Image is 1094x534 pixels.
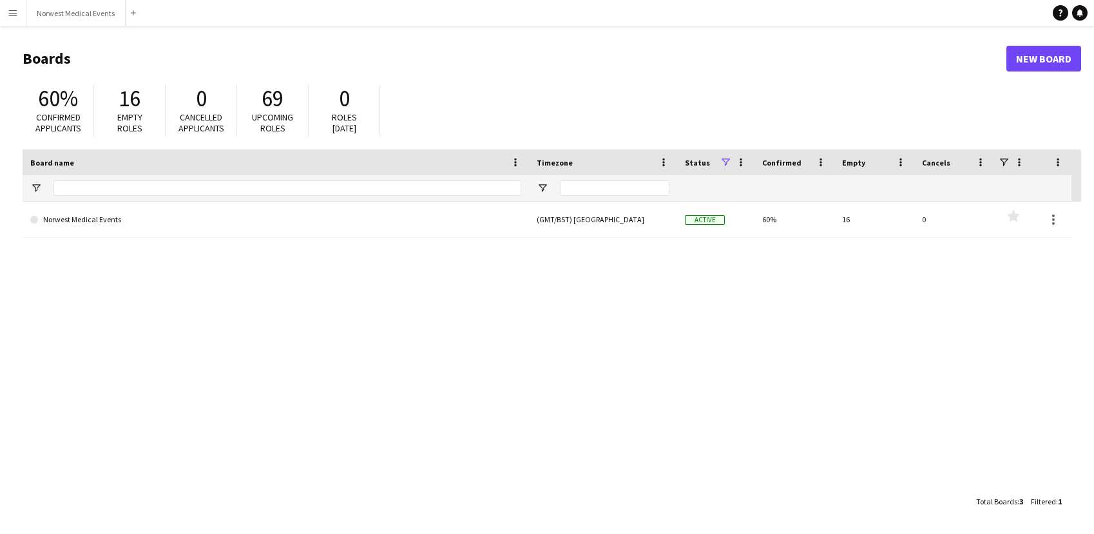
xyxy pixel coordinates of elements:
span: Board name [30,158,74,167]
a: New Board [1006,46,1081,72]
span: 0 [339,84,350,113]
span: Empty [842,158,865,167]
div: 60% [754,202,834,237]
span: Roles [DATE] [332,111,357,134]
span: 16 [119,84,140,113]
span: Cancelled applicants [178,111,224,134]
span: 0 [196,84,207,113]
span: Filtered [1031,497,1056,506]
span: Active [685,215,725,225]
span: 3 [1019,497,1023,506]
span: 69 [262,84,283,113]
input: Board name Filter Input [53,180,521,196]
div: (GMT/BST) [GEOGRAPHIC_DATA] [529,202,677,237]
span: 60% [38,84,78,113]
button: Open Filter Menu [30,182,42,194]
h1: Boards [23,49,1006,68]
div: 0 [914,202,994,237]
div: : [976,489,1023,514]
span: Confirmed [762,158,801,167]
span: Upcoming roles [252,111,293,134]
span: Empty roles [117,111,142,134]
span: Confirmed applicants [35,111,81,134]
div: : [1031,489,1062,514]
span: 1 [1058,497,1062,506]
div: 16 [834,202,914,237]
button: Open Filter Menu [537,182,548,194]
span: Total Boards [976,497,1017,506]
a: Norwest Medical Events [30,202,521,238]
span: Status [685,158,710,167]
span: Cancels [922,158,950,167]
span: Timezone [537,158,573,167]
button: Norwest Medical Events [26,1,126,26]
input: Timezone Filter Input [560,180,669,196]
